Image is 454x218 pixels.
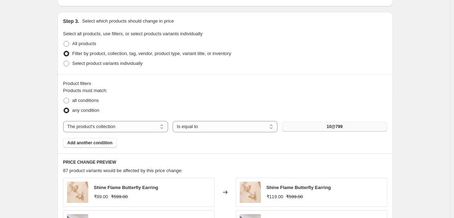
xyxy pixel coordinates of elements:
h6: PRICE CHANGE PREVIEW [63,159,387,165]
img: Pic-resize-Estailo-2023-05-25T133737.206_80x.jpg [67,182,88,203]
img: Pic-resize-Estailo-2023-05-25T133737.206_80x.jpg [240,182,261,203]
span: any condition [72,108,100,113]
span: Filter by product, collection, tag, vendor, product type, variant title, or inventory [72,51,231,56]
span: All products [72,41,96,46]
span: Products must match: [63,88,108,93]
p: Select which products should change in price [82,18,174,25]
span: Select product variants individually [72,61,143,66]
span: Shine Flame Butterfly Earring [267,185,331,190]
span: Shine Flame Butterfly Earring [94,185,159,190]
span: 87 product variants would be affected by this price change: [63,168,183,173]
span: Add another condition [67,140,113,146]
button: 10@799 [282,122,387,132]
span: all conditions [72,98,99,103]
span: 10@799 [327,124,342,129]
strike: ₹599.00 [111,193,128,200]
div: ₹119.00 [267,193,283,200]
span: Select all products, use filters, or select products variants individually [63,31,203,36]
div: ₹99.00 [94,193,108,200]
button: Add another condition [63,138,117,148]
strike: ₹599.00 [286,193,303,200]
h2: Step 3. [63,18,79,25]
div: Product filters [63,80,387,87]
